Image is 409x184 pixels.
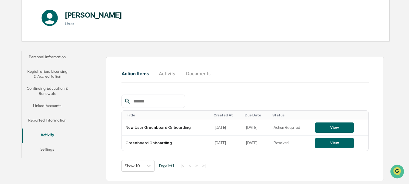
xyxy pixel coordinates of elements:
[22,143,73,158] button: Settings
[121,66,369,81] div: secondary tabs example
[315,122,354,133] button: View
[42,74,78,85] a: 🗄️Attestations
[187,163,193,168] button: <
[242,120,270,135] td: [DATE]
[245,113,268,117] div: Toggle SortBy
[22,129,73,143] button: Activity
[22,82,73,99] button: Continuing Education & Renewals
[201,163,208,168] button: >|
[22,114,73,129] button: Reported Information
[179,163,186,168] button: |<
[315,138,354,148] button: View
[4,85,41,96] a: 🔎Data Lookup
[65,21,122,26] h3: User
[211,135,243,151] td: [DATE]
[50,76,75,82] span: Attestations
[16,28,100,34] input: Clear
[316,113,366,117] div: Toggle SortBy
[12,88,38,94] span: Data Lookup
[21,46,99,52] div: Start new chat
[22,51,73,65] button: Personal Information
[60,103,73,107] span: Pylon
[211,120,243,135] td: [DATE]
[103,48,110,55] button: Start new chat
[194,163,200,168] button: >
[65,11,122,19] h1: [PERSON_NAME]
[242,135,270,151] td: [DATE]
[159,163,174,168] span: Page 1 of 1
[121,66,154,81] button: Action Items
[6,13,110,22] p: How can we help?
[6,77,11,82] div: 🖐️
[214,113,240,117] div: Toggle SortBy
[44,77,49,82] div: 🗄️
[390,164,406,180] iframe: Open customer support
[43,102,73,107] a: Powered byPylon
[270,120,311,135] td: Action Required
[181,66,215,81] button: Documents
[127,113,209,117] div: Toggle SortBy
[22,51,73,158] div: secondary tabs example
[12,76,39,82] span: Preclearance
[272,113,309,117] div: Toggle SortBy
[154,66,181,81] button: Activity
[270,135,311,151] td: Resolved
[315,125,354,130] a: View
[22,65,73,82] button: Registration, Licensing & Accreditation
[6,46,17,57] img: 1746055101610-c473b297-6a78-478c-a979-82029cc54cd1
[21,52,77,57] div: We're available if you need us!
[122,135,211,151] td: Greenboard Onboarding
[122,120,211,135] td: New User Greenboard Onboarding
[4,74,42,85] a: 🖐️Preclearance
[6,89,11,93] div: 🔎
[315,141,354,145] a: View
[22,99,73,114] button: Linked Accounts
